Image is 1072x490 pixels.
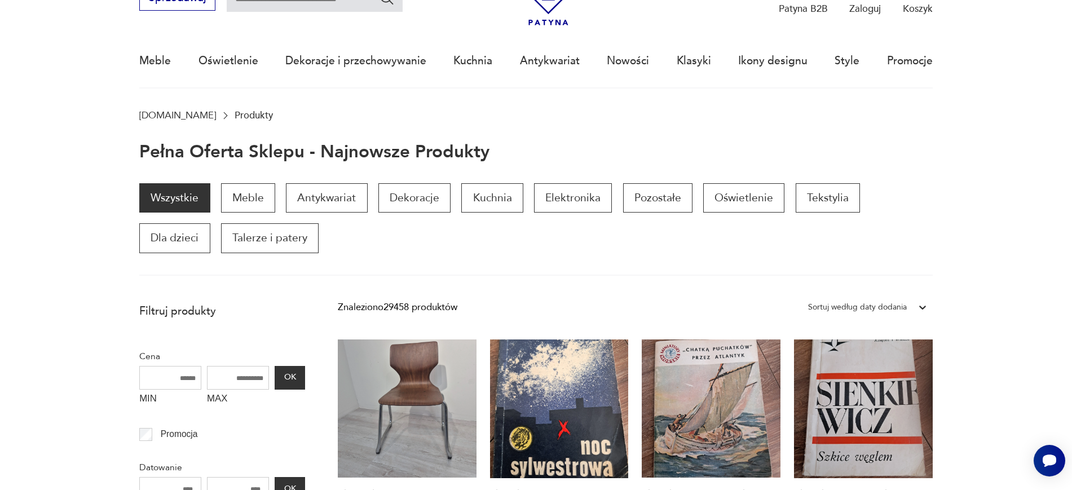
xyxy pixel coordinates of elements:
p: Zaloguj [849,2,881,15]
a: Dekoracje i przechowywanie [285,35,426,87]
p: Patyna B2B [779,2,828,15]
a: Style [835,35,859,87]
p: Koszyk [903,2,933,15]
a: Pozostałe [623,183,692,213]
a: Tekstylia [796,183,860,213]
label: MIN [139,390,201,411]
a: Oświetlenie [198,35,258,87]
a: Dekoracje [378,183,451,213]
a: Meble [221,183,275,213]
a: Kuchnia [461,183,523,213]
p: Cena [139,349,305,364]
button: OK [275,366,305,390]
label: MAX [207,390,269,411]
p: Produkty [235,110,273,121]
a: Promocje [887,35,933,87]
p: Filtruj produkty [139,304,305,319]
iframe: Smartsupp widget button [1034,445,1065,476]
p: Promocja [161,427,198,442]
div: Sortuj według daty dodania [808,300,907,315]
a: Meble [139,35,171,87]
a: [DOMAIN_NAME] [139,110,216,121]
a: Antykwariat [286,183,367,213]
a: Elektronika [534,183,612,213]
a: Kuchnia [453,35,492,87]
a: Ikony designu [738,35,808,87]
a: Nowości [607,35,649,87]
h1: Pełna oferta sklepu - najnowsze produkty [139,143,489,162]
p: Datowanie [139,460,305,475]
a: Klasyki [677,35,711,87]
a: Wszystkie [139,183,210,213]
a: Oświetlenie [703,183,784,213]
a: Dla dzieci [139,223,210,253]
a: Antykwariat [520,35,580,87]
a: Talerze i patery [221,223,319,253]
div: Znaleziono 29458 produktów [338,300,457,315]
